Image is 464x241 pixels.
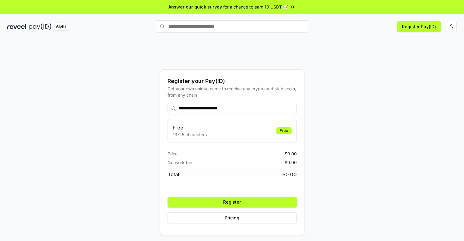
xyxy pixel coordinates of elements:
[173,131,207,138] p: 13-25 characters
[168,85,297,98] div: Get your own unique name to receive any crypto and stablecoin, from any chain
[7,23,28,30] img: reveel_dark
[168,159,192,166] span: Network fee
[29,23,51,30] img: pay_id
[168,77,297,85] div: Register your Pay(ID)
[168,197,297,208] button: Register
[276,127,292,134] div: Free
[53,23,70,30] div: Alpha
[168,150,178,157] span: Price
[285,159,297,166] span: $ 0.00
[282,171,297,178] span: $ 0.00
[223,4,288,10] span: for a chance to earn 10 USDT 📝
[397,21,441,32] button: Register Pay(ID)
[168,4,222,10] span: Answer our quick survey
[285,150,297,157] span: $ 0.00
[168,212,297,223] button: Pricing
[173,124,207,131] h3: Free
[168,171,179,178] span: Total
